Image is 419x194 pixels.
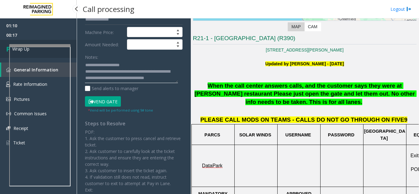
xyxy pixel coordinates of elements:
a: General Information [1,63,77,77]
span: DataPark [202,163,223,169]
h3: Call processing [80,2,137,17]
label: Amount Needed: [83,39,125,50]
span: USERNAME [285,132,311,137]
img: 'icon' [6,140,10,146]
a: [STREET_ADDRESS][PERSON_NAME] [266,48,344,52]
label: Map [288,22,304,31]
small: Vend will be performed using 9# tone [88,108,153,112]
a: Logout [390,6,411,12]
span: Decrease value [174,32,182,37]
h3: R21-1 - [GEOGRAPHIC_DATA] (R390) [193,34,417,44]
span: When the call center answers calls, and the customer says they were at [PERSON_NAME] restaurant P... [194,82,417,105]
img: 'icon' [6,67,11,72]
b: Updated by [PERSON_NAME] - [DATE] [265,61,344,66]
span: Increase value [174,27,182,32]
img: 'icon' [6,111,11,116]
span: PLEASE CALL MODS ON TEAMS - CALLS DO NOT GO THROUGH ON FIVE9 [200,116,407,123]
span: [GEOGRAPHIC_DATA] [364,129,405,140]
span: PASSWORD [328,132,354,137]
img: 'icon' [6,82,10,87]
img: 'icon' [6,126,10,130]
span: SOLAR WINDS [239,132,271,137]
label: Notes: [85,52,98,60]
button: Vend Gate [85,96,121,107]
img: 'icon' [6,97,11,101]
span: PARCS [204,132,220,137]
label: CAM [304,22,321,31]
span: Decrease value [174,44,182,49]
img: logout [406,6,411,12]
label: Machine Price: [83,27,125,37]
label: Send alerts to manager [85,85,138,92]
h4: Steps to Resolve [85,121,183,127]
span: Increase value [174,40,182,44]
